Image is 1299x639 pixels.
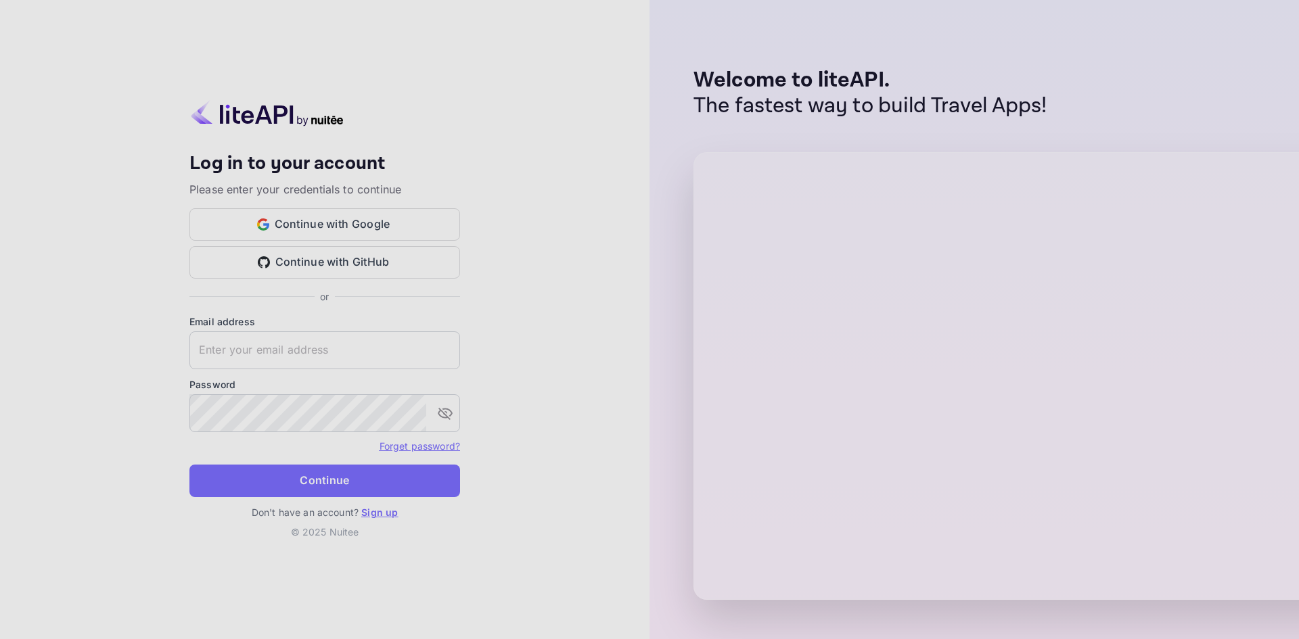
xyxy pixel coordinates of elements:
p: Please enter your credentials to continue [189,181,460,197]
label: Password [189,377,460,392]
p: Don't have an account? [189,505,460,519]
p: Welcome to liteAPI. [693,68,1047,93]
a: Sign up [361,506,398,518]
input: Enter your email address [189,331,460,369]
img: liteapi [189,100,345,126]
button: Continue with Google [189,208,460,241]
p: or [320,289,329,304]
p: © 2025 Nuitee [189,525,460,539]
button: toggle password visibility [432,400,459,427]
a: Forget password? [380,439,460,452]
a: Forget password? [380,440,460,452]
button: Continue [189,465,460,497]
p: The fastest way to build Travel Apps! [693,93,1047,119]
h4: Log in to your account [189,152,460,176]
button: Continue with GitHub [189,246,460,279]
label: Email address [189,314,460,329]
